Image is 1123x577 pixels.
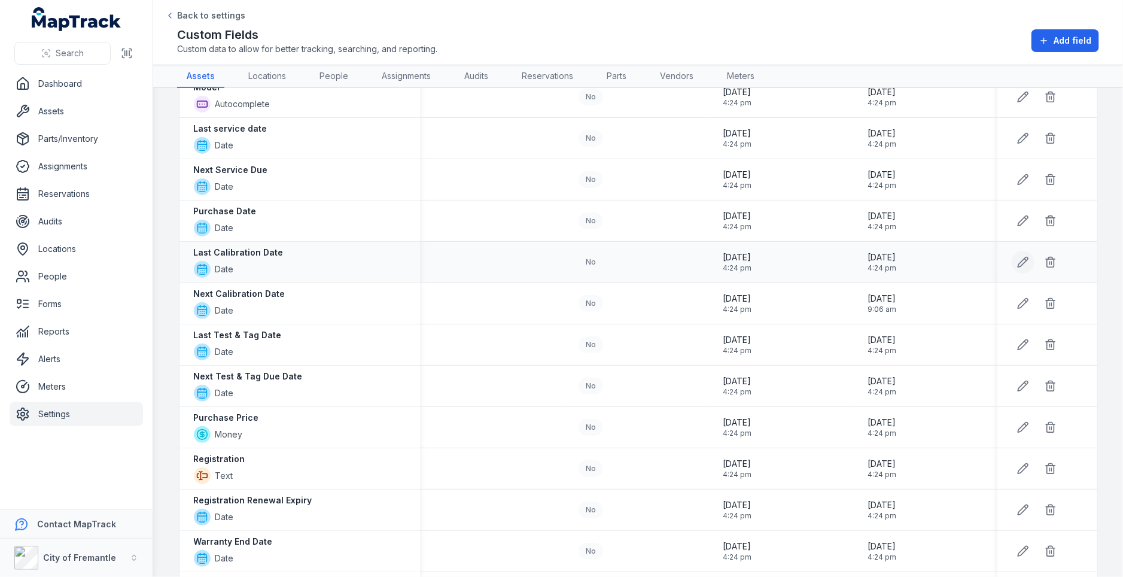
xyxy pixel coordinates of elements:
span: Date [215,305,234,317]
strong: Last service date [194,123,267,135]
span: 4:24 pm [723,511,752,521]
time: 23/09/2025, 4:24:27 pm [868,334,896,356]
time: 23/09/2025, 4:24:27 pm [868,251,896,273]
a: Alerts [10,347,143,371]
span: 4:24 pm [868,222,896,232]
div: No [579,378,603,394]
a: Assignments [10,154,143,178]
a: Reservations [512,65,583,88]
span: 4:24 pm [723,181,752,190]
span: Date [215,387,234,399]
span: [DATE] [868,417,896,429]
time: 23/09/2025, 4:24:27 pm [723,499,752,521]
span: [DATE] [868,169,896,181]
span: Custom data to allow for better tracking, searching, and reporting. [177,43,437,55]
time: 03/10/2025, 9:06:53 am [868,293,896,314]
span: [DATE] [723,127,752,139]
div: No [579,89,603,105]
span: 4:24 pm [868,429,896,438]
span: 4:24 pm [723,222,752,232]
strong: Last Calibration Date [194,247,284,259]
button: Search [14,42,111,65]
span: [DATE] [868,540,896,552]
span: 4:24 pm [868,346,896,356]
span: Date [215,263,234,275]
span: [DATE] [868,210,896,222]
strong: Registration [194,453,245,465]
div: No [579,295,603,312]
span: 9:06 am [868,305,896,314]
time: 23/09/2025, 4:24:27 pm [868,540,896,562]
a: Meters [10,375,143,399]
div: No [579,460,603,477]
span: 4:24 pm [868,263,896,273]
a: Locations [10,237,143,261]
span: 4:24 pm [723,470,752,479]
span: Money [215,429,243,441]
a: Settings [10,402,143,426]
strong: Purchase Date [194,205,257,217]
span: 4:24 pm [723,387,752,397]
span: 4:24 pm [868,470,896,479]
a: Back to settings [165,10,245,22]
strong: Last Test & Tag Date [194,329,282,341]
a: Assignments [372,65,440,88]
time: 23/09/2025, 4:24:27 pm [723,127,752,149]
time: 23/09/2025, 4:24:27 pm [723,458,752,479]
a: Locations [239,65,296,88]
span: Back to settings [177,10,245,22]
time: 23/09/2025, 4:24:27 pm [868,169,896,190]
a: Assets [177,65,224,88]
span: [DATE] [723,169,752,181]
a: People [10,265,143,288]
time: 23/09/2025, 4:24:27 pm [723,334,752,356]
span: [DATE] [723,499,752,511]
span: 4:24 pm [723,429,752,438]
time: 23/09/2025, 4:24:27 pm [868,417,896,438]
strong: Next Test & Tag Due Date [194,371,303,382]
time: 23/09/2025, 4:24:27 pm [723,417,752,438]
a: Parts [597,65,636,88]
time: 23/09/2025, 4:24:27 pm [868,458,896,479]
time: 23/09/2025, 4:24:27 pm [868,210,896,232]
div: No [579,336,603,353]
time: 23/09/2025, 4:24:27 pm [723,251,752,273]
a: Assets [10,99,143,123]
span: Date [215,181,234,193]
span: Add field [1054,35,1091,47]
div: No [579,502,603,518]
span: 4:24 pm [868,552,896,562]
span: Date [215,139,234,151]
span: 4:24 pm [723,263,752,273]
time: 23/09/2025, 4:24:27 pm [868,375,896,397]
span: 4:24 pm [723,552,752,562]
a: Forms [10,292,143,316]
strong: Warranty End Date [194,536,273,548]
a: Vendors [650,65,703,88]
span: Date [215,346,234,358]
span: [DATE] [868,251,896,263]
span: Autocomplete [215,98,270,110]
span: Text [215,470,233,482]
span: Date [215,222,234,234]
h2: Custom Fields [177,26,437,43]
span: [DATE] [723,417,752,429]
span: [DATE] [868,86,896,98]
span: [DATE] [723,210,752,222]
a: Reservations [10,182,143,206]
span: 4:24 pm [868,511,896,521]
span: [DATE] [868,127,896,139]
span: [DATE] [723,334,752,346]
time: 23/09/2025, 4:24:27 pm [723,375,752,397]
div: No [579,171,603,188]
time: 23/09/2025, 4:24:27 pm [868,127,896,149]
span: [DATE] [723,540,752,552]
time: 23/09/2025, 4:24:27 pm [723,169,752,190]
span: [DATE] [723,458,752,470]
span: 4:24 pm [868,139,896,149]
button: Add field [1031,29,1099,52]
time: 23/09/2025, 4:24:27 pm [723,86,752,108]
span: [DATE] [868,375,896,387]
a: Audits [10,209,143,233]
span: Date [215,511,234,523]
